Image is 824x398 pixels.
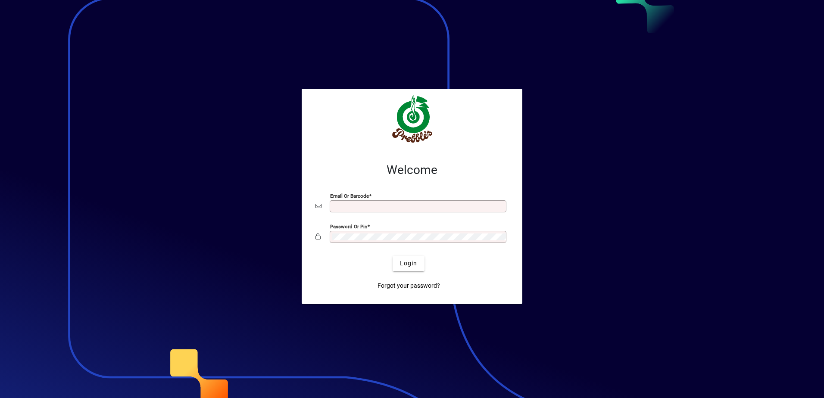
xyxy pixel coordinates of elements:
mat-label: Password or Pin [330,223,367,229]
button: Login [393,256,424,271]
span: Forgot your password? [378,281,440,290]
mat-label: Email or Barcode [330,193,369,199]
h2: Welcome [315,163,509,177]
span: Login [400,259,417,268]
a: Forgot your password? [374,278,443,294]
